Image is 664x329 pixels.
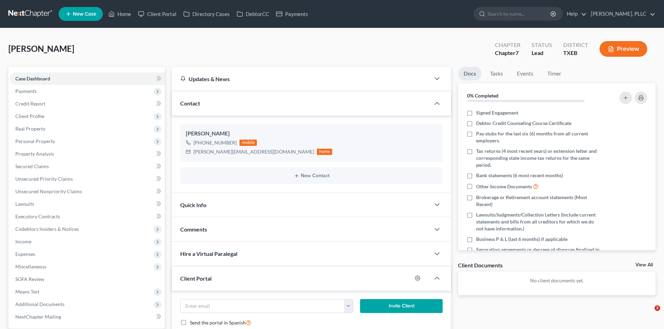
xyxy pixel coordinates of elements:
[600,41,647,57] button: Preview
[563,41,588,49] div: District
[476,109,518,116] span: Signed Engagement
[15,314,61,320] span: NextChapter Mailing
[10,160,165,173] a: Secured Claims
[495,49,520,57] div: Chapter
[10,311,165,323] a: NextChapter Mailing
[484,67,509,80] a: Tasks
[10,148,165,160] a: Property Analysis
[15,113,44,119] span: Client Profile
[15,138,55,144] span: Personal Property
[15,188,82,194] span: Unsecured Nonpriority Claims
[15,76,50,81] span: Case Dashboard
[15,276,44,282] span: SOFA Review
[587,8,655,20] a: [PERSON_NAME], PLLC
[180,226,207,233] span: Comments
[15,101,45,107] span: Credit Report
[15,226,79,232] span: Codebtors Insiders & Notices
[10,185,165,198] a: Unsecured Nonpriority Claims
[488,7,551,20] input: Search by name...
[105,8,135,20] a: Home
[15,264,46,269] span: Miscellaneous
[15,238,31,244] span: Income
[10,97,165,110] a: Credit Report
[186,173,437,179] button: New Contact
[180,8,233,20] a: Directory Cases
[476,130,600,144] span: Pay stubs for the last six (6) months from all current employers.
[10,273,165,285] a: SOFA Review
[180,75,422,83] div: Updates & News
[193,148,314,155] div: [PERSON_NAME][EMAIL_ADDRESS][DOMAIN_NAME]
[655,305,660,311] span: 2
[458,67,482,80] a: Docs
[476,194,600,208] span: Brokerage or Retirement account statements (Most Recent)
[10,72,165,85] a: Case Dashboard
[73,11,96,17] span: New Case
[495,41,520,49] div: Chapter
[180,202,206,208] span: Quick Info
[640,305,657,322] iframe: Intercom live chat
[360,299,443,313] button: Invite Client
[15,201,34,207] span: Lawsuits
[317,149,332,155] div: home
[193,139,237,146] div: [PHONE_NUMBER]
[476,120,571,127] span: Debtor Credit Counseling Course Certificate
[233,8,273,20] a: DebtorCC
[15,163,49,169] span: Secured Claims
[10,210,165,223] a: Executory Contracts
[464,277,650,284] p: No client documents yet.
[476,211,600,232] span: Lawsuits/Judgments/Collection Letters (Include current statements and bills from all creditors fo...
[10,173,165,185] a: Unsecured Priority Claims
[476,172,563,179] span: Bank statements (6 most recent months)
[180,250,237,257] span: Hire a Virtual Paralegal
[542,67,567,80] a: Timer
[476,148,600,169] span: Tax returns (4 most recent years) or extension letter and corresponding state income tax returns ...
[476,246,600,260] span: Separation agreements or decrees of divorces finalized in the past 2 years
[15,289,39,295] span: Means Test
[180,275,212,282] span: Client Portal
[511,67,539,80] a: Events
[180,100,200,107] span: Contact
[15,251,35,257] span: Expenses
[532,41,552,49] div: Status
[458,261,503,269] div: Client Documents
[15,213,60,219] span: Executory Contracts
[15,151,54,157] span: Property Analysis
[186,130,437,138] div: [PERSON_NAME]
[635,263,653,267] a: View All
[563,49,588,57] div: TXEB
[10,198,165,210] a: Lawsuits
[181,299,344,313] input: Enter email
[15,176,73,182] span: Unsecured Priority Claims
[190,320,246,326] span: Send the portal in Spanish
[563,8,587,20] a: Help
[532,49,552,57] div: Lead
[476,183,532,190] span: Other Income Documents
[476,236,567,243] span: Business P & L (last 6 months) if applicable
[135,8,180,20] a: Client Portal
[273,8,312,20] a: Payments
[239,140,257,146] div: mobile
[15,88,37,94] span: Payments
[8,44,74,54] span: [PERSON_NAME]
[15,126,45,132] span: Real Property
[516,49,519,56] span: 7
[15,301,64,307] span: Additional Documents
[467,93,498,99] strong: 0% Completed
